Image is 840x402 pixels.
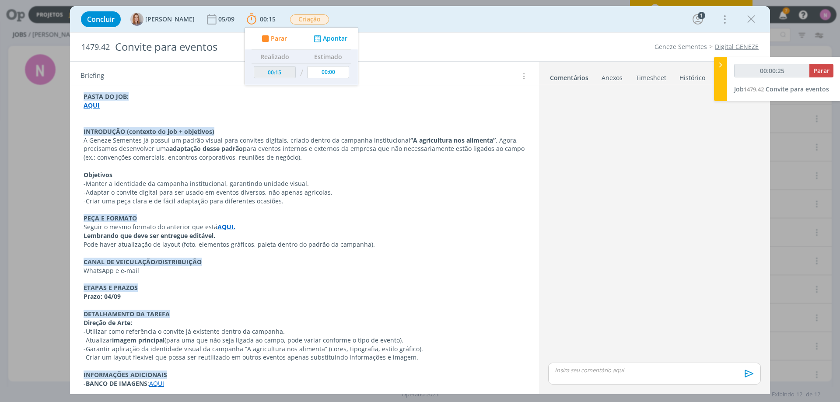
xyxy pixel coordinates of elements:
strong: Direção de Arte: [84,318,132,327]
button: A[PERSON_NAME] [130,13,195,26]
img: A [130,13,143,26]
div: dialog [70,6,770,394]
span: [PERSON_NAME] [145,16,195,22]
a: Comentários [549,70,589,82]
span: Parar [271,35,287,42]
p: WhatsApp e e-mail [84,266,525,275]
button: Concluir [81,11,121,27]
strong: ETAPAS E PRAZOS [84,283,138,292]
strong: DETALHAMENTO DA TAREFA [84,310,170,318]
a: AQUI [84,101,100,109]
p: -Utilizar como referência o convite já existente dentro da campanha. [84,327,525,336]
p: -Criar uma peça clara e de fácil adaptação para diferentes ocasiões. [84,197,525,206]
p: -Criar um layout flexível que possa ser reutilizado em outros eventos apenas substituindo informa... [84,353,525,362]
span: Concluir [87,16,115,23]
a: Timesheet [635,70,667,82]
strong: “A agricultura nos alimenta” [410,136,496,144]
span: Convite para eventos [766,85,829,93]
span: Parar [813,66,829,75]
strong: BANCO DE IMAGENS [86,379,147,388]
strong: PEÇA E FORMATO [84,214,137,222]
span: 1479.42 [81,42,110,52]
strong: PASTA DO JOB: [84,92,129,101]
p: -Garantir aplicação da identidade visual da campanha “A agricultura nos alimenta” (cores, tipogra... [84,345,525,353]
span: 00:15 [260,15,276,23]
a: Job1479.42Convite para eventos [734,85,829,93]
p: A Geneze Sementes já possui um padrão visual para convites digitais, criado dentro da campanha in... [84,136,525,162]
strong: Objetivos [84,171,112,179]
p: -Adaptar o convite digital para ser usado em eventos diversos, não apenas agrícolas. [84,188,525,197]
strong: adaptação desse padrão [169,144,243,153]
strong: CANAL DE VEICULAÇÃO/DISTRIBUIÇÃO [84,258,202,266]
strong: imagem principal [112,336,164,344]
td: / [298,64,305,82]
div: 05/09 [218,16,236,22]
p: - : [84,379,525,388]
button: 00:15 [245,12,278,26]
div: Anexos [602,73,623,82]
strong: _____________________________________________________ [84,110,223,118]
p: -Manter a identidade da campanha institucional, garantindo unidade visual. [84,179,525,188]
span: 1479.42 [744,85,764,93]
button: Parar [259,34,287,43]
p: -Atualizar (para uma que não seja ligada ao campo, pode variar conforme o tipo de evento). [84,336,525,345]
p: Pode haver atualização de layout (foto, elementos gráficos, paleta dentro do padrão da campanha). [84,240,525,249]
button: Parar [809,64,833,77]
span: Briefing [80,70,104,82]
a: Histórico [679,70,706,82]
a: Digital GENEZE [715,42,759,51]
span: Criação [290,14,329,24]
a: AQUI. [217,223,235,231]
p: Seguir o mesmo formato do anterior que está [84,223,525,231]
a: AQUI [149,379,164,388]
button: Apontar [311,34,348,43]
strong: Prazo: 04/09 [84,292,121,301]
button: Criação [290,14,329,25]
strong: INTRODUÇÃO (contexto do job + objetivos) [84,127,214,136]
strong: INFORMAÇÕES ADICIONAIS [84,371,167,379]
th: Estimado [305,50,351,64]
div: Convite para eventos [112,36,473,58]
button: 1 [691,12,705,26]
a: Geneze Sementes [654,42,707,51]
ul: 00:15 [245,27,358,85]
strong: Lembrando que deve ser entregue editável. [84,231,215,240]
div: 1 [698,12,705,19]
th: Realizado [252,50,298,64]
